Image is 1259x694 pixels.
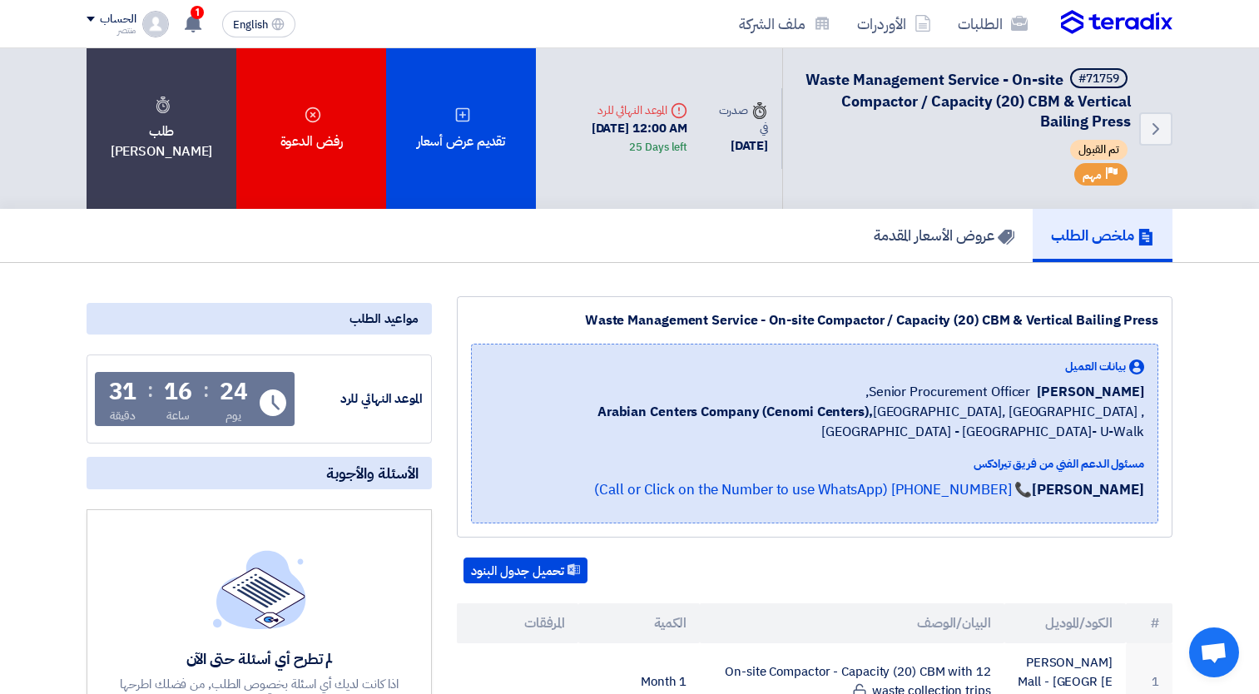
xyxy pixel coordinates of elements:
[844,4,944,43] a: الأوردرات
[855,209,1033,262] a: عروض الأسعار المقدمة
[726,4,844,43] a: ملف الشركة
[110,407,136,424] div: دقيقة
[714,136,768,156] div: [DATE]
[326,463,419,483] span: الأسئلة والأجوبة
[865,382,1030,402] span: Senior Procurement Officer,
[700,603,1004,643] th: البيان/الوصف
[147,375,153,405] div: :
[578,603,700,643] th: الكمية
[874,226,1014,245] h5: عروض الأسعار المقدمة
[1070,140,1128,160] span: تم القبول
[166,407,191,424] div: ساعة
[597,402,873,422] b: Arabian Centers Company (Cenomi Centers),
[236,48,386,209] div: رفض الدعوة
[1032,479,1144,500] strong: [PERSON_NAME]
[233,19,268,31] span: English
[1037,382,1144,402] span: [PERSON_NAME]
[1189,627,1239,677] div: Open chat
[386,48,536,209] div: تقديم عرض أسعار
[213,550,306,628] img: empty_state_list.svg
[142,11,169,37] img: profile_test.png
[1065,358,1126,375] span: بيانات العميل
[805,68,1131,132] span: Waste Management Service - On-site Compactor / Capacity (20) CBM & Vertical Bailing Press
[87,48,236,209] div: طلب [PERSON_NAME]
[222,11,295,37] button: English
[1078,73,1119,85] div: #71759
[594,479,1032,500] a: 📞 [PHONE_NUMBER] (Call or Click on the Number to use WhatsApp)
[100,12,136,27] div: الحساب
[485,402,1144,442] span: [GEOGRAPHIC_DATA], [GEOGRAPHIC_DATA] ,[GEOGRAPHIC_DATA] - [GEOGRAPHIC_DATA]- U-Walk
[944,4,1041,43] a: الطلبات
[1004,603,1126,643] th: الكود/الموديل
[109,380,137,404] div: 31
[485,455,1144,473] div: مسئول الدعم الفني من فريق تيرادكس
[1061,10,1172,35] img: Teradix logo
[191,6,204,19] span: 1
[220,380,248,404] div: 24
[457,603,578,643] th: المرفقات
[203,375,209,405] div: :
[1033,209,1172,262] a: ملخص الطلب
[463,558,587,584] button: تحميل جدول البنود
[298,389,423,409] div: الموعد النهائي للرد
[549,102,687,119] div: الموعد النهائي للرد
[1051,226,1154,245] h5: ملخص الطلب
[1126,603,1172,643] th: #
[87,26,136,35] div: منتصر
[803,68,1131,131] h5: Waste Management Service - On-site Compactor / Capacity (20) CBM & Vertical Bailing Press
[549,119,687,156] div: [DATE] 12:00 AM
[714,102,768,136] div: صدرت في
[118,649,401,668] div: لم تطرح أي أسئلة حتى الآن
[629,139,687,156] div: 25 Days left
[226,407,241,424] div: يوم
[471,310,1158,330] div: Waste Management Service - On-site Compactor / Capacity (20) CBM & Vertical Bailing Press
[87,303,432,335] div: مواعيد الطلب
[164,380,192,404] div: 16
[1083,167,1102,183] span: مهم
